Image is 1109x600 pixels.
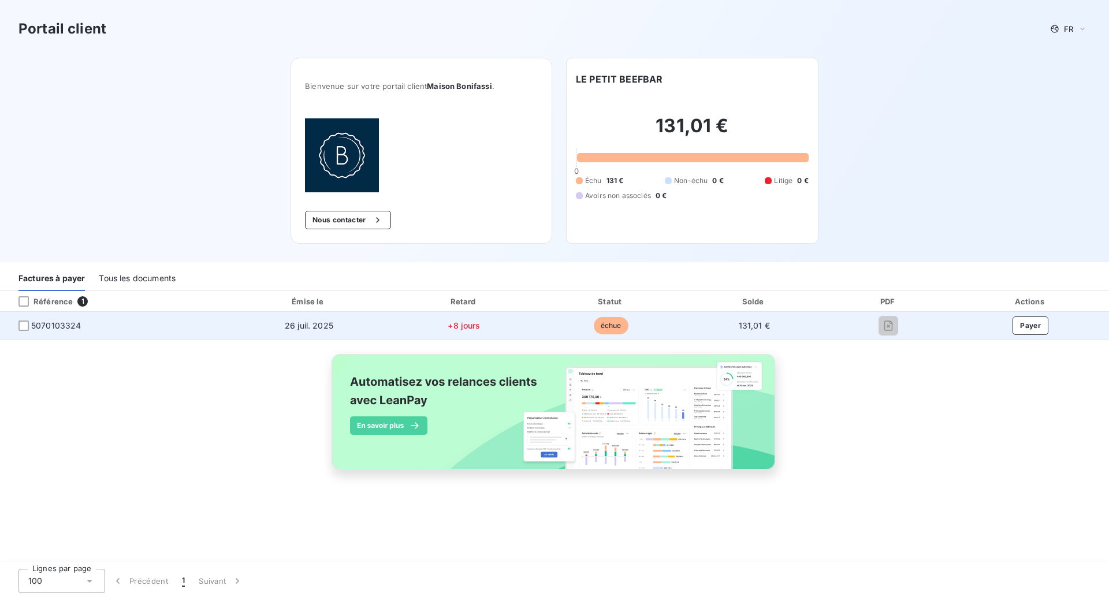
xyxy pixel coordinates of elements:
h2: 131,01 € [576,114,809,149]
div: Factures à payer [18,267,85,291]
button: 1 [175,569,192,593]
span: 131 € [606,176,624,186]
span: 100 [28,575,42,587]
span: Non-échu [674,176,708,186]
span: 26 juil. 2025 [285,321,333,330]
div: Retard [392,296,536,307]
span: +8 jours [448,321,480,330]
span: Échu [585,176,602,186]
h6: LE PETIT BEEFBAR [576,72,663,86]
span: Maison Bonifassi [427,81,492,91]
h3: Portail client [18,18,106,39]
span: 1 [77,296,88,307]
span: Litige [774,176,792,186]
span: 0 € [797,176,808,186]
button: Précédent [105,569,175,593]
button: Nous contacter [305,211,390,229]
span: FR [1064,24,1073,33]
div: Solde [686,296,823,307]
span: 0 € [712,176,723,186]
div: Statut [541,296,681,307]
span: 5070103324 [31,320,81,331]
span: 131,01 € [739,321,770,330]
div: Émise le [230,296,388,307]
span: échue [594,317,628,334]
img: banner [321,347,788,489]
button: Suivant [192,569,250,593]
span: Bienvenue sur votre portail client . [305,81,538,91]
img: Company logo [305,118,379,192]
span: 0 € [656,191,667,201]
div: Actions [954,296,1107,307]
div: Référence [9,296,73,307]
span: Avoirs non associés [585,191,651,201]
div: PDF [827,296,950,307]
span: 0 [574,166,579,176]
span: 1 [182,575,185,587]
button: Payer [1013,316,1048,335]
div: Tous les documents [99,267,176,291]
